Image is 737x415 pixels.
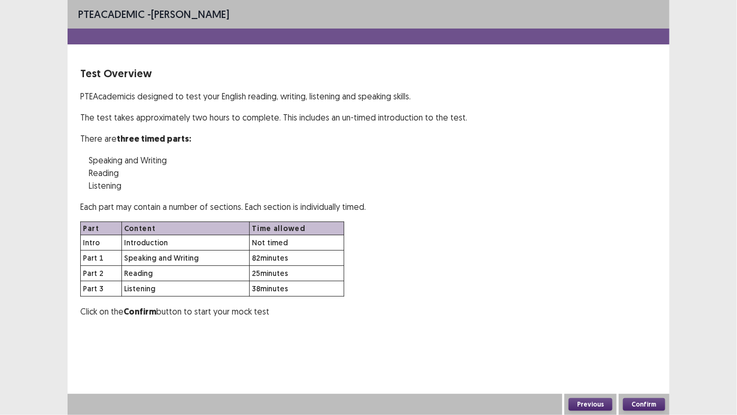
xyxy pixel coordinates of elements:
[250,266,344,281] td: 25 minutes
[81,222,122,235] th: Part
[81,235,122,251] td: Intro
[80,132,657,145] p: There are
[89,179,657,192] p: Listening
[80,111,657,124] p: The test takes approximately two hours to complete. This includes an un-timed introduction to the...
[250,222,344,235] th: Time allowed
[569,398,612,411] button: Previous
[80,66,657,81] p: Test Overview
[80,200,657,213] p: Each part may contain a number of sections. Each section is individually timed.
[124,306,156,317] strong: Confirm
[117,133,191,144] strong: three timed parts:
[78,7,145,21] span: PTE academic
[250,251,344,266] td: 82 minutes
[623,398,665,411] button: Confirm
[250,281,344,297] td: 38 minutes
[250,235,344,251] td: Not timed
[81,281,122,297] td: Part 3
[121,251,250,266] td: Speaking and Writing
[121,235,250,251] td: Introduction
[121,281,250,297] td: Listening
[121,266,250,281] td: Reading
[80,90,657,103] p: PTE Academic is designed to test your English reading, writing, listening and speaking skills.
[121,222,250,235] th: Content
[81,251,122,266] td: Part 1
[80,305,657,318] p: Click on the button to start your mock test
[81,266,122,281] td: Part 2
[89,167,657,179] p: Reading
[89,154,657,167] p: Speaking and Writing
[78,6,229,22] p: - [PERSON_NAME]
